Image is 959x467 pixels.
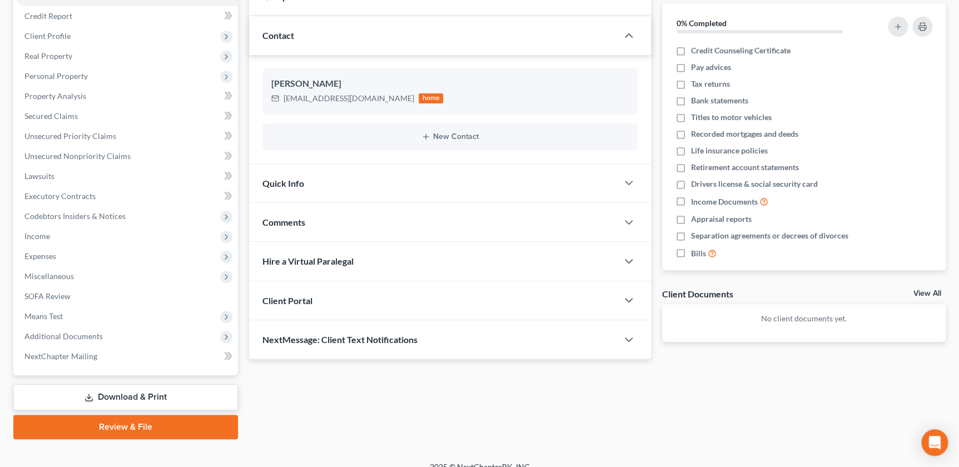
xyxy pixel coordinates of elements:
span: Appraisal reports [691,213,752,225]
span: Means Test [24,311,63,321]
span: Quick Info [262,178,304,188]
a: Unsecured Nonpriority Claims [16,146,238,166]
a: Review & File [13,415,238,439]
span: Unsecured Nonpriority Claims [24,151,131,161]
span: Miscellaneous [24,271,74,281]
span: Credit Counseling Certificate [691,45,791,56]
span: Expenses [24,251,56,261]
p: No client documents yet. [671,313,937,324]
a: Lawsuits [16,166,238,186]
span: Hire a Virtual Paralegal [262,256,354,266]
a: Executory Contracts [16,186,238,206]
span: Bills [691,248,706,259]
span: Personal Property [24,71,88,81]
span: Unsecured Priority Claims [24,131,116,141]
div: [EMAIL_ADDRESS][DOMAIN_NAME] [284,93,414,104]
a: SOFA Review [16,286,238,306]
span: Tax returns [691,78,730,90]
a: Secured Claims [16,106,238,126]
span: Real Property [24,51,72,61]
div: Open Intercom Messenger [921,429,948,456]
a: Credit Report [16,6,238,26]
span: Income [24,231,50,241]
span: Client Portal [262,295,312,306]
a: Download & Print [13,384,238,410]
span: Secured Claims [24,111,78,121]
span: NextMessage: Client Text Notifications [262,334,418,345]
span: Income Documents [691,196,758,207]
span: Lawsuits [24,171,54,181]
span: Contact [262,30,294,41]
a: Property Analysis [16,86,238,106]
span: Separation agreements or decrees of divorces [691,230,848,241]
div: [PERSON_NAME] [271,77,628,91]
span: Executory Contracts [24,191,96,201]
span: Drivers license & social security card [691,178,818,190]
span: NextChapter Mailing [24,351,97,361]
span: Titles to motor vehicles [691,112,772,123]
span: Additional Documents [24,331,103,341]
span: Comments [262,217,305,227]
span: Life insurance policies [691,145,768,156]
span: Retirement account statements [691,162,799,173]
strong: 0% Completed [677,18,727,28]
a: View All [913,290,941,297]
span: Credit Report [24,11,72,21]
div: home [419,93,443,103]
button: New Contact [271,132,628,141]
span: Recorded mortgages and deeds [691,128,798,140]
span: Client Profile [24,31,71,41]
a: Unsecured Priority Claims [16,126,238,146]
span: Pay advices [691,62,731,73]
span: Property Analysis [24,91,86,101]
span: SOFA Review [24,291,71,301]
span: Bank statements [691,95,748,106]
a: NextChapter Mailing [16,346,238,366]
span: Codebtors Insiders & Notices [24,211,126,221]
div: Client Documents [662,288,733,300]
